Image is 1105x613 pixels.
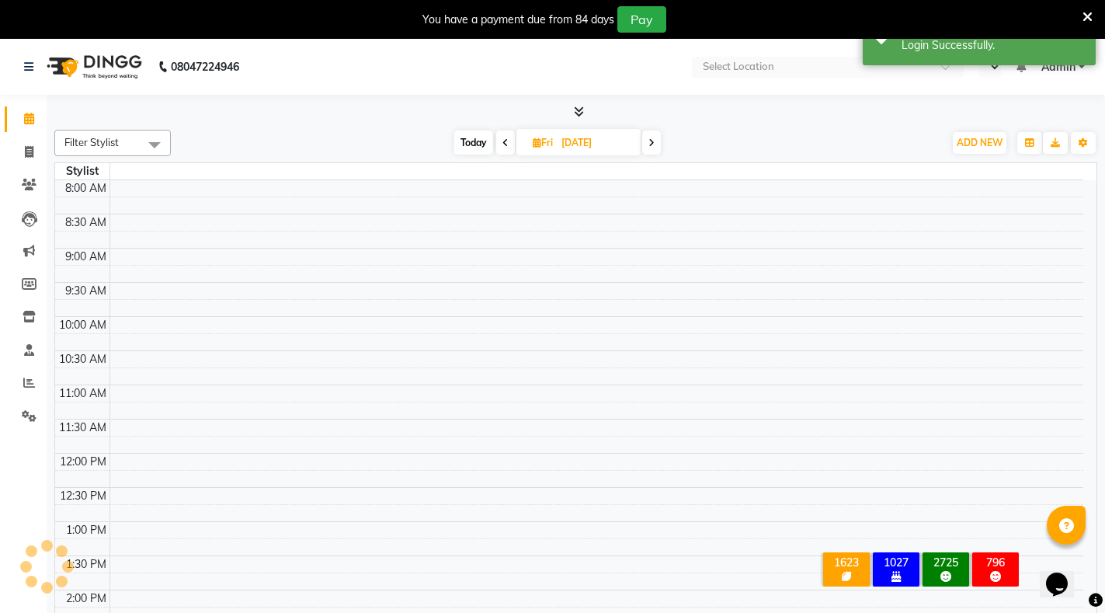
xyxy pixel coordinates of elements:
b: 08047224946 [171,45,239,89]
span: Admin [1041,59,1075,75]
div: 1:00 PM [63,522,109,538]
div: 12:00 PM [57,454,109,470]
div: 11:00 AM [56,385,109,402]
div: Stylist [55,163,109,179]
div: 796 [975,556,1016,569]
iframe: chat widget [1040,551,1089,597]
div: 8:30 AM [62,214,109,231]
div: 9:00 AM [62,249,109,265]
div: 1623 [826,556,867,569]
div: 2725 [926,556,966,569]
div: You have a payment due from 84 days [422,12,614,28]
input: 2025-08-01 [557,131,634,155]
div: Login Successfully. [902,37,1084,54]
div: 9:30 AM [62,283,109,299]
div: 8:00 AM [62,180,109,197]
div: 10:30 AM [56,351,109,367]
span: Filter Stylist [64,136,119,148]
div: 1:30 PM [63,556,109,573]
span: Today [454,131,493,155]
div: 2:00 PM [63,590,109,607]
div: Select Location [703,59,774,75]
div: 10:00 AM [56,317,109,333]
span: Fri [529,137,557,148]
span: ADD NEW [957,137,1002,148]
div: 12:30 PM [57,488,109,504]
img: logo [40,45,146,89]
button: ADD NEW [953,132,1006,154]
button: Pay [617,6,666,33]
div: 1027 [876,556,916,569]
div: 11:30 AM [56,420,109,436]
